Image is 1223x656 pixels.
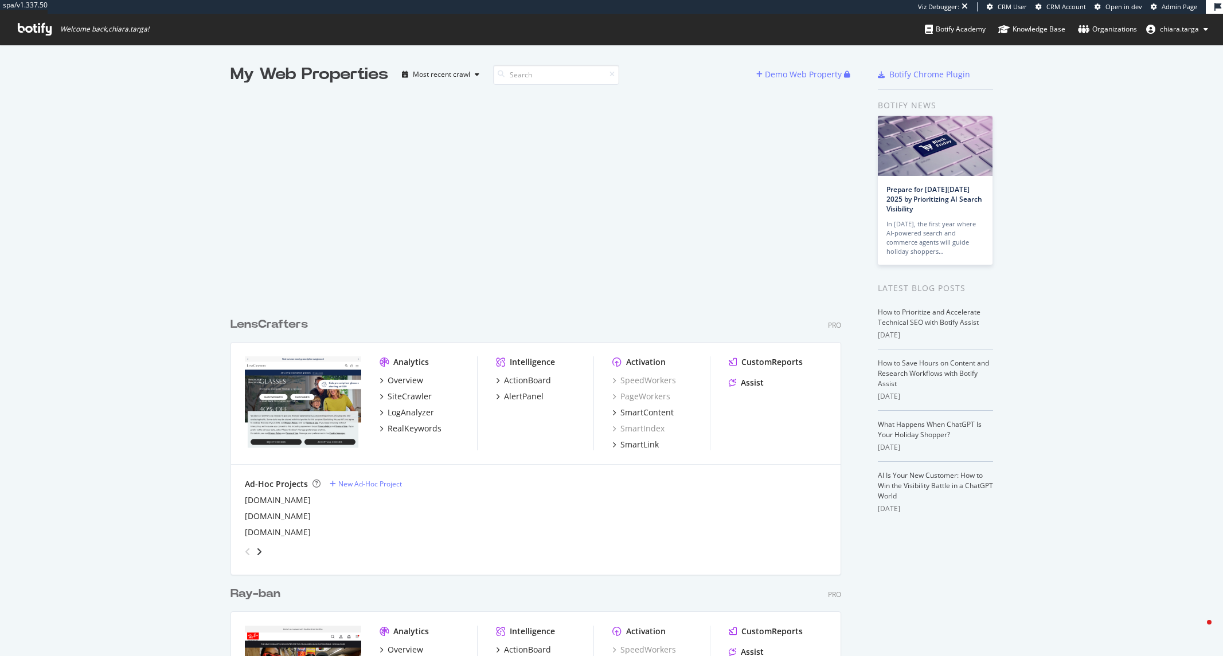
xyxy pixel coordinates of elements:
[741,626,803,637] div: CustomReports
[397,65,484,84] button: Most recent crawl
[878,307,980,327] a: How to Prioritize and Accelerate Technical SEO with Botify Assist
[388,644,423,655] div: Overview
[612,439,659,450] a: SmartLink
[828,320,841,330] div: Pro
[255,546,263,557] div: angle-right
[620,439,659,450] div: SmartLink
[1078,23,1137,35] div: Organizations
[612,644,676,655] a: SpeedWorkers
[380,391,432,402] a: SiteCrawler
[380,644,423,655] a: Overview
[729,356,803,368] a: CustomReports
[330,479,402,489] a: New Ad-Hoc Project
[504,375,551,386] div: ActionBoard
[987,2,1027,11] a: CRM User
[729,377,764,388] a: Assist
[626,356,666,368] div: Activation
[245,494,311,506] a: [DOMAIN_NAME]
[493,65,619,85] input: Search
[925,14,986,45] a: Botify Academy
[756,65,844,84] button: Demo Web Property
[1078,14,1137,45] a: Organizations
[1095,2,1142,11] a: Open in dev
[245,478,308,490] div: Ad-Hoc Projects
[878,99,993,112] div: Botify news
[878,419,982,439] a: What Happens When ChatGPT Is Your Holiday Shopper?
[496,375,551,386] a: ActionBoard
[828,590,841,599] div: Pro
[878,69,970,80] a: Botify Chrome Plugin
[878,358,989,388] a: How to Save Hours on Content and Research Workflows with Botify Assist
[510,626,555,637] div: Intelligence
[393,626,429,637] div: Analytics
[998,23,1065,35] div: Knowledge Base
[338,479,402,489] div: New Ad-Hoc Project
[925,23,986,35] div: Botify Academy
[245,510,311,522] a: [DOMAIN_NAME]
[889,69,970,80] div: Botify Chrome Plugin
[878,116,993,176] img: Prepare for Black Friday 2025 by Prioritizing AI Search Visibility
[741,377,764,388] div: Assist
[230,316,312,333] a: LensCrafters
[388,375,423,386] div: Overview
[380,423,441,434] a: RealKeywords
[60,25,149,34] span: Welcome back, chiara.targa !
[504,644,551,655] div: ActionBoard
[230,316,308,333] div: LensCrafters
[388,423,441,434] div: RealKeywords
[1046,2,1086,11] span: CRM Account
[380,407,434,418] a: LogAnalyzer
[496,391,544,402] a: AlertPanel
[504,391,544,402] div: AlertPanel
[1151,2,1197,11] a: Admin Page
[918,2,959,11] div: Viz Debugger:
[612,375,676,386] a: SpeedWorkers
[1184,617,1212,645] iframe: Intercom live chat
[878,442,993,453] div: [DATE]
[765,69,842,80] div: Demo Web Property
[612,391,670,402] a: PageWorkers
[230,63,388,86] div: My Web Properties
[878,470,993,501] a: AI Is Your New Customer: How to Win the Visibility Battle in a ChatGPT World
[878,282,993,294] div: Latest Blog Posts
[729,626,803,637] a: CustomReports
[612,423,665,434] a: SmartIndex
[756,69,844,79] a: Demo Web Property
[612,407,674,418] a: SmartContent
[886,184,982,214] a: Prepare for [DATE][DATE] 2025 by Prioritizing AI Search Visibility
[245,527,311,538] a: [DOMAIN_NAME]
[1036,2,1086,11] a: CRM Account
[1105,2,1142,11] span: Open in dev
[380,375,423,386] a: Overview
[1137,20,1217,38] button: chiara.targa
[510,356,555,368] div: Intelligence
[1160,24,1199,34] span: chiara.targa
[496,644,551,655] a: ActionBoard
[878,330,993,340] div: [DATE]
[413,71,470,78] div: Most recent crawl
[626,626,666,637] div: Activation
[620,407,674,418] div: SmartContent
[393,356,429,368] div: Analytics
[240,543,255,561] div: angle-left
[388,407,434,418] div: LogAnalyzer
[878,504,993,514] div: [DATE]
[741,356,803,368] div: CustomReports
[230,586,280,602] div: Ray-ban
[230,586,285,602] a: Ray-ban
[886,219,984,256] div: In [DATE], the first year where AI-powered search and commerce agents will guide holiday shoppers…
[1162,2,1197,11] span: Admin Page
[245,356,361,449] img: lenscrafters.com
[998,2,1027,11] span: CRM User
[878,391,993,402] div: [DATE]
[388,391,432,402] div: SiteCrawler
[998,14,1065,45] a: Knowledge Base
